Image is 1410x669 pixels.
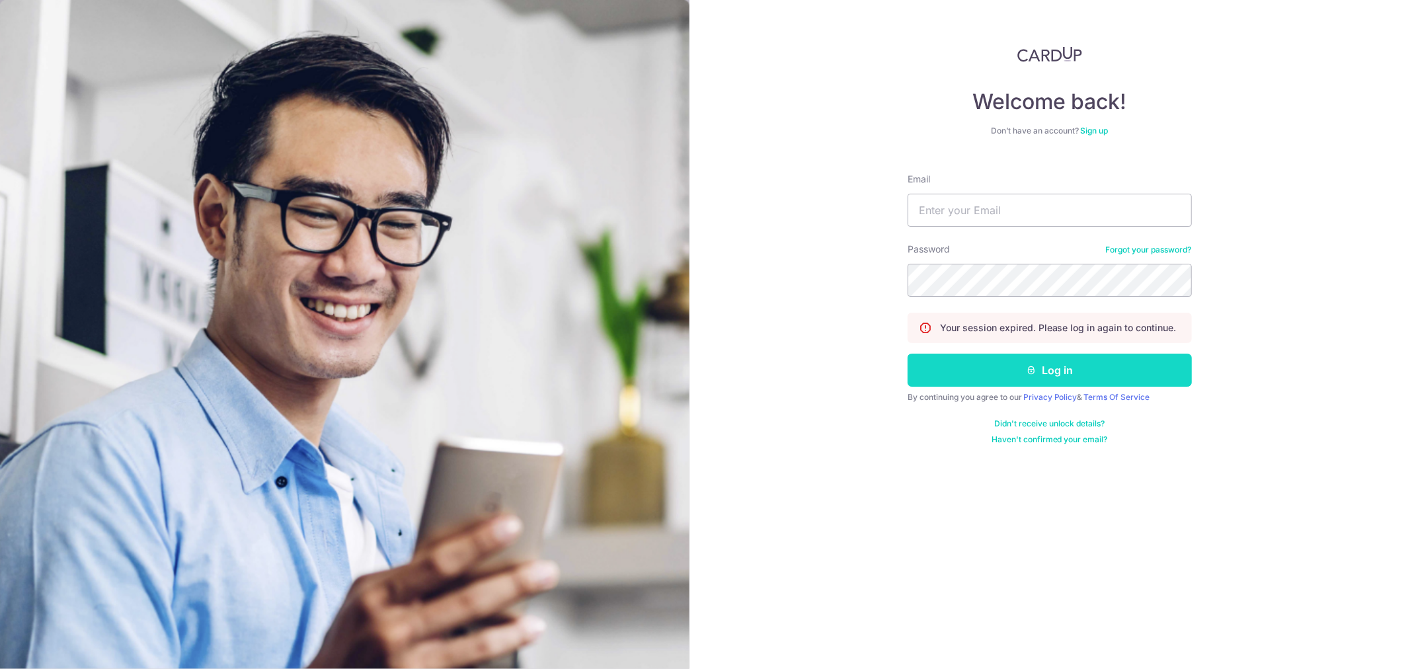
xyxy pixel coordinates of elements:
[908,392,1192,403] div: By continuing you agree to our &
[994,418,1105,429] a: Didn't receive unlock details?
[1017,46,1082,62] img: CardUp Logo
[940,321,1177,334] p: Your session expired. Please log in again to continue.
[908,126,1192,136] div: Don’t have an account?
[992,434,1108,445] a: Haven't confirmed your email?
[908,89,1192,115] h4: Welcome back!
[1106,245,1192,255] a: Forgot your password?
[908,173,930,186] label: Email
[908,354,1192,387] button: Log in
[1023,392,1077,402] a: Privacy Policy
[908,243,950,256] label: Password
[1084,392,1150,402] a: Terms Of Service
[1080,126,1108,136] a: Sign up
[908,194,1192,227] input: Enter your Email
